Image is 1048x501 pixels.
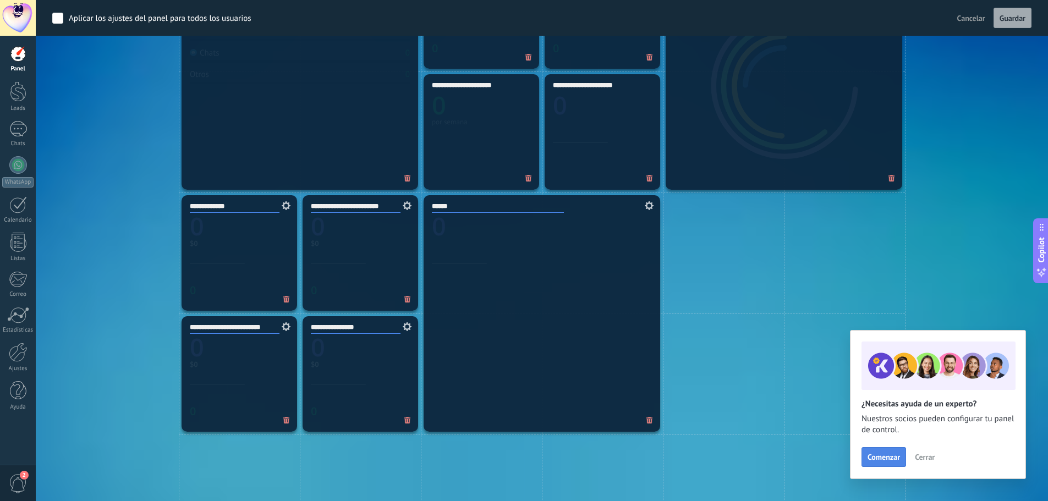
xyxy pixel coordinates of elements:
[2,365,34,372] div: Ajustes
[862,399,1014,409] h2: ¿Necesitas ayuda de un experto?
[2,404,34,411] div: Ayuda
[2,291,34,298] div: Correo
[2,217,34,224] div: Calendario
[862,447,906,467] button: Comenzar
[915,453,935,461] span: Cerrar
[994,8,1031,29] button: Guardar
[2,105,34,112] div: Leads
[862,414,1014,436] span: Nuestros socios pueden configurar tu panel de control.
[953,10,990,26] button: Cancelar
[868,453,900,461] span: Comenzar
[2,140,34,147] div: Chats
[2,255,34,262] div: Listas
[2,327,34,334] div: Estadísticas
[910,449,940,465] button: Cerrar
[1036,237,1047,262] span: Copilot
[20,471,29,480] span: 2
[2,65,34,73] div: Panel
[2,177,34,188] div: WhatsApp
[69,13,251,24] div: Aplicar los ajustes del panel para todos los usuarios
[1000,14,1025,22] span: Guardar
[957,13,985,23] span: Cancelar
